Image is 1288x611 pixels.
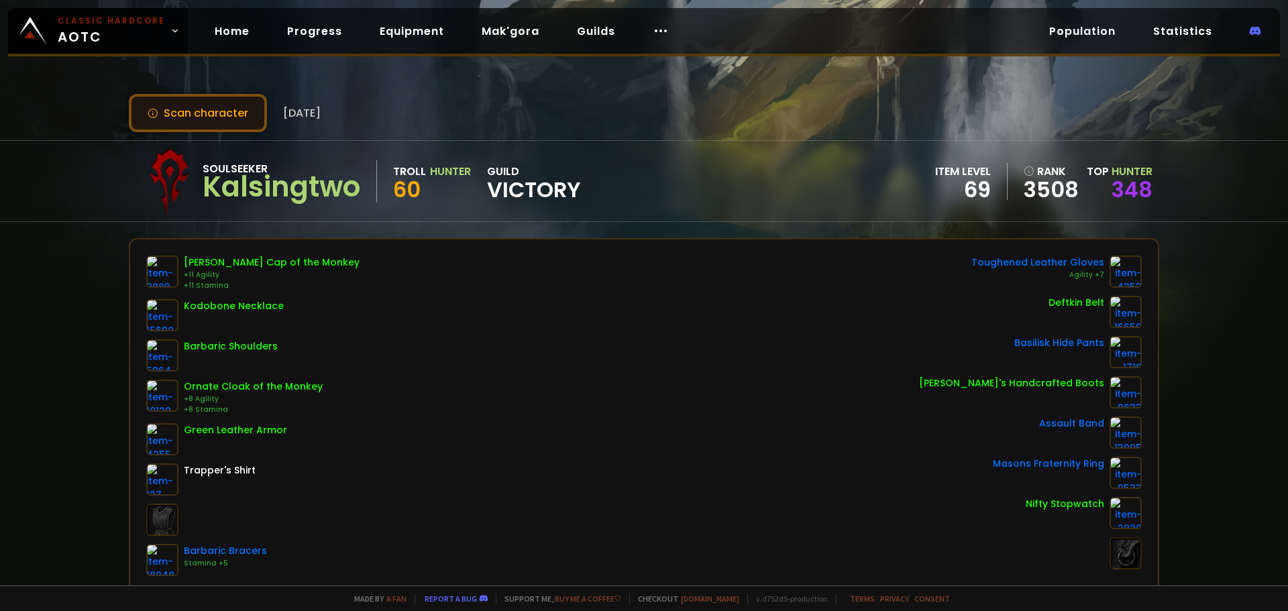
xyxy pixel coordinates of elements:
[496,594,621,604] span: Support me,
[146,339,178,372] img: item-5964
[276,17,353,45] a: Progress
[393,174,421,205] span: 60
[1038,17,1126,45] a: Population
[1087,163,1152,180] div: Top
[487,163,581,200] div: guild
[681,594,739,604] a: [DOMAIN_NAME]
[184,558,267,569] div: Stamina +5
[971,270,1104,280] div: Agility +7
[993,457,1104,471] div: Masons Fraternity Ring
[1112,164,1152,179] span: Hunter
[203,160,360,177] div: Soulseeker
[369,17,455,45] a: Equipment
[1110,497,1142,529] img: item-2820
[58,15,165,47] span: AOTC
[1142,17,1223,45] a: Statistics
[1039,416,1104,431] div: Assault Band
[129,94,267,132] button: Scan character
[184,280,360,291] div: +11 Stamina
[1110,296,1142,328] img: item-16659
[487,180,581,200] span: Victory
[58,15,165,27] small: Classic Hardcore
[1110,376,1142,408] img: item-9633
[283,105,321,121] span: [DATE]
[971,256,1104,270] div: Toughened Leather Gloves
[184,404,323,415] div: +8 Stamina
[184,544,267,558] div: Barbaric Bracers
[346,594,407,604] span: Made by
[184,394,323,404] div: +8 Agility
[1049,296,1104,310] div: Deftkin Belt
[566,17,626,45] a: Guilds
[386,594,407,604] a: a fan
[184,256,360,270] div: [PERSON_NAME] Cap of the Monkey
[555,594,621,604] a: Buy me a coffee
[184,380,323,394] div: Ornate Cloak of the Monkey
[471,17,550,45] a: Mak'gora
[629,594,739,604] span: Checkout
[146,463,178,496] img: item-127
[1026,497,1104,511] div: Nifty Stopwatch
[184,463,256,478] div: Trapper's Shirt
[1110,336,1142,368] img: item-1718
[425,594,477,604] a: Report a bug
[146,544,178,576] img: item-18948
[146,423,178,455] img: item-4255
[1110,256,1142,288] img: item-4253
[146,380,178,412] img: item-10120
[184,270,360,280] div: +11 Agility
[850,594,875,604] a: Terms
[1112,174,1152,205] a: 348
[914,594,950,604] a: Consent
[203,177,360,197] div: Kalsingtwo
[1110,416,1142,449] img: item-13095
[880,594,909,604] a: Privacy
[919,376,1104,390] div: [PERSON_NAME]'s Handcrafted Boots
[146,256,178,288] img: item-9889
[146,299,178,331] img: item-15690
[1024,163,1079,180] div: rank
[430,163,471,180] div: Hunter
[393,163,426,180] div: Troll
[184,423,287,437] div: Green Leather Armor
[204,17,260,45] a: Home
[1024,180,1079,200] a: 3508
[8,8,188,54] a: Classic HardcoreAOTC
[935,163,991,180] div: item level
[935,180,991,200] div: 69
[184,299,284,313] div: Kodobone Necklace
[184,339,278,353] div: Barbaric Shoulders
[747,594,828,604] span: v. d752d5 - production
[1110,457,1142,489] img: item-9533
[1014,336,1104,350] div: Basilisk Hide Pants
